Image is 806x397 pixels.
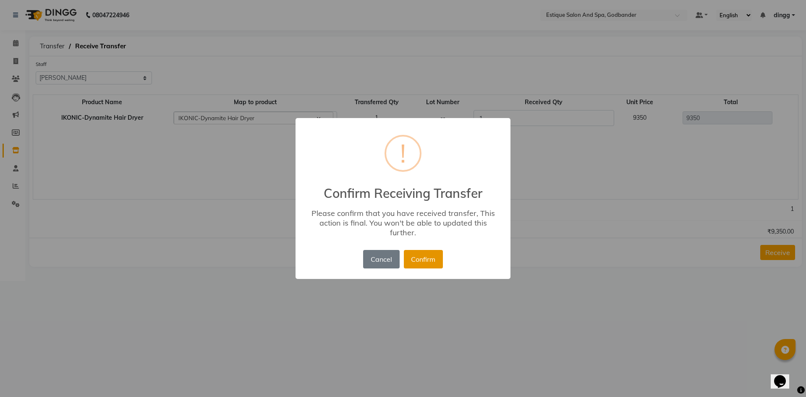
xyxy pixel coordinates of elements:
div: ! [400,137,406,170]
button: Cancel [363,250,399,268]
div: Please confirm that you have received transfer, This action is final. You won't be able to update... [308,208,498,237]
iframe: chat widget [771,363,798,389]
h2: Confirm Receiving Transfer [296,176,510,201]
button: Confirm [404,250,443,268]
